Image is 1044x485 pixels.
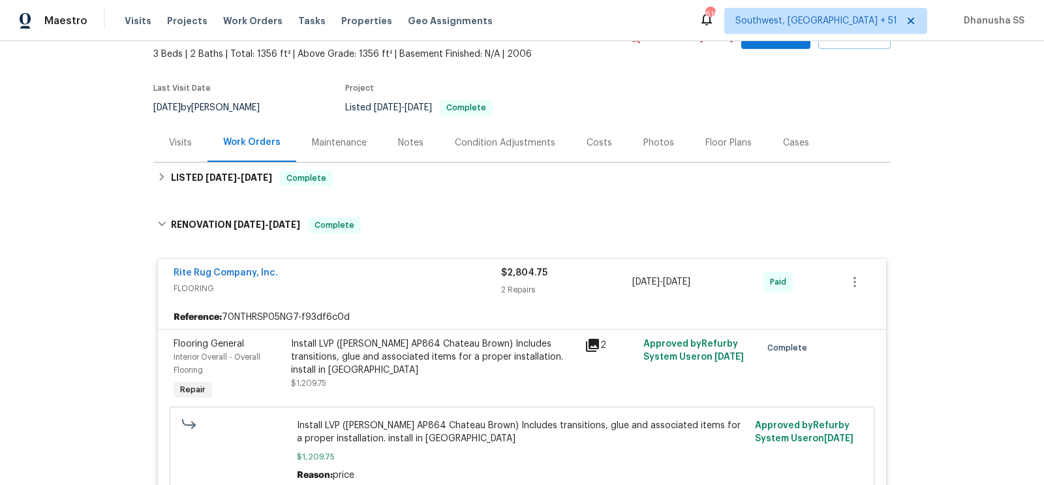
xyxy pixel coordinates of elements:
span: price [333,471,354,480]
span: [DATE] [374,103,401,112]
span: Complete [441,104,491,112]
div: 70NTHRSP05NG7-f93df6c0d [158,305,886,329]
span: - [632,275,690,289]
div: 2 [585,337,636,353]
div: Cases [783,136,809,149]
span: Approved by Refurby System User on [755,421,853,443]
div: Costs [587,136,612,149]
span: Geo Assignments [408,14,493,27]
div: Maintenance [312,136,367,149]
div: Notes [398,136,423,149]
span: Work Orders [223,14,283,27]
span: Dhanusha SS [959,14,1024,27]
div: Install LVP ([PERSON_NAME] AP864 Chateau Brown) Includes transitions, glue and associated items f... [291,337,577,377]
span: Complete [309,219,360,232]
div: RENOVATION [DATE]-[DATE]Complete [153,204,891,246]
span: - [206,173,272,182]
span: [DATE] [824,434,853,443]
div: 2 Repairs [501,283,632,296]
span: Tasks [298,16,326,25]
h6: RENOVATION [171,217,300,233]
span: Reason: [297,471,333,480]
span: [DATE] [206,173,237,182]
h6: LISTED [171,170,272,186]
span: Last Visit Date [153,84,211,92]
div: 616 [705,8,714,21]
span: $1,209.75 [297,450,748,463]
span: [DATE] [714,352,744,362]
div: Photos [643,136,674,149]
span: - [374,103,432,112]
span: [DATE] [153,103,181,112]
span: 3 Beds | 2 Baths | Total: 1356 ft² | Above Grade: 1356 ft² | Basement Finished: N/A | 2006 [153,48,626,61]
span: [DATE] [234,220,265,229]
span: [DATE] [241,173,272,182]
span: Project [345,84,374,92]
span: [DATE] [405,103,432,112]
div: LISTED [DATE]-[DATE]Complete [153,163,891,194]
div: Work Orders [223,136,281,149]
span: Maestro [44,14,87,27]
span: FLOORING [174,282,501,295]
span: Install LVP ([PERSON_NAME] AP864 Chateau Brown) Includes transitions, glue and associated items f... [297,419,748,445]
span: Southwest, [GEOGRAPHIC_DATA] + 51 [735,14,897,27]
span: Repair [175,383,211,396]
span: $1,209.75 [291,379,326,387]
span: Visits [125,14,151,27]
span: Listed [345,103,493,112]
span: [DATE] [632,277,660,287]
span: Complete [767,341,812,354]
b: Reference: [174,311,222,324]
span: [DATE] [269,220,300,229]
div: Condition Adjustments [455,136,555,149]
span: Paid [770,275,791,289]
span: Approved by Refurby System User on [643,339,744,362]
span: $2,804.75 [501,268,547,277]
a: Rite Rug Company, Inc. [174,268,278,277]
span: Properties [341,14,392,27]
span: [DATE] [663,277,690,287]
span: - [234,220,300,229]
span: Projects [167,14,207,27]
div: Visits [169,136,192,149]
span: Interior Overall - Overall Flooring [174,353,260,374]
span: Complete [281,172,331,185]
div: by [PERSON_NAME] [153,100,275,116]
div: Floor Plans [705,136,752,149]
span: Flooring General [174,339,244,349]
